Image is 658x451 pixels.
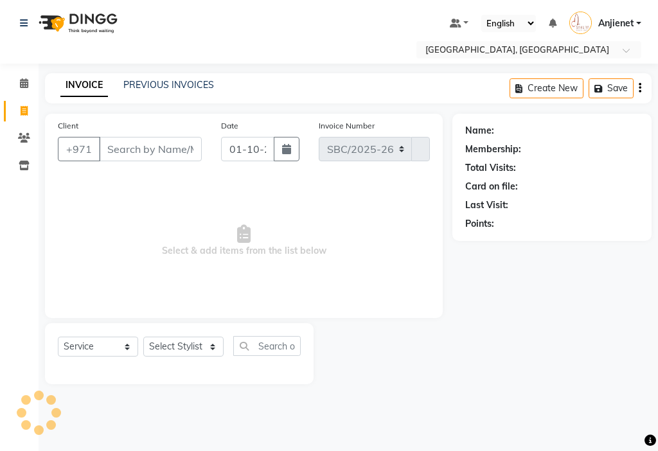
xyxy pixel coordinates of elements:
a: INVOICE [60,74,108,97]
button: +971 [58,137,100,161]
div: Points: [465,217,494,231]
label: Date [221,120,238,132]
label: Invoice Number [319,120,375,132]
img: Anjienet [569,12,592,34]
div: Membership: [465,143,521,156]
div: Name: [465,124,494,137]
button: Save [589,78,634,98]
div: Last Visit: [465,199,508,212]
span: Select & add items from the list below [58,177,430,305]
label: Client [58,120,78,132]
input: Search by Name/Mobile/Email/Code [99,137,202,161]
a: PREVIOUS INVOICES [123,79,214,91]
input: Search or Scan [233,336,301,356]
span: Anjienet [598,17,634,30]
button: Create New [510,78,583,98]
img: logo [33,5,121,41]
div: Card on file: [465,180,518,193]
div: Total Visits: [465,161,516,175]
